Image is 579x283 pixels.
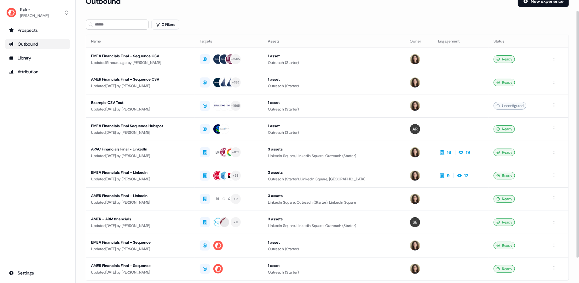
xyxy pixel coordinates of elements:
[231,103,240,109] div: + 1565
[410,217,420,227] img: Sabastian
[91,169,190,176] div: EMEA Financials Final - LinkedIn
[433,35,489,48] th: Engagement
[410,101,420,111] img: Alexandra
[410,124,420,134] img: Aleksandra
[494,79,515,86] div: Ready
[410,77,420,88] img: Alexandra
[494,218,515,226] div: Ready
[410,241,420,251] img: Alexandra
[91,123,190,129] div: EMEA Financials Final Sequence Hubspot
[232,150,239,155] div: + 103
[494,195,515,203] div: Ready
[268,176,400,182] div: Outreach (Starter), LinkedIn Square, [GEOGRAPHIC_DATA]
[9,55,67,61] div: Library
[489,35,545,48] th: Status
[9,27,67,33] div: Prospects
[91,263,190,269] div: AMER Financials Final - Sequence
[268,129,400,136] div: Outreach (Starter)
[268,123,400,129] div: 1 asset
[494,149,515,156] div: Ready
[268,146,400,152] div: 3 assets
[216,149,220,156] div: BA
[268,269,400,275] div: Outreach (Starter)
[91,223,190,229] div: Updated [DATE] by [PERSON_NAME]
[5,53,70,63] a: Go to templates
[9,41,67,47] div: Outbound
[268,199,400,206] div: LinkedIn Square, Outreach (Starter), LinkedIn Square
[268,76,400,82] div: 1 asset
[5,268,70,278] a: Go to integrations
[91,176,190,182] div: Updated [DATE] by [PERSON_NAME]
[494,102,526,110] div: Unconfigured
[5,5,70,20] button: Kpler[PERSON_NAME]
[9,69,67,75] div: Attribution
[268,246,400,252] div: Outreach (Starter)
[494,55,515,63] div: Ready
[410,171,420,181] img: Alexandra
[20,6,49,13] div: Kpler
[232,80,240,85] div: + 285
[494,172,515,179] div: Ready
[268,223,400,229] div: LinkedIn Square, LinkedIn Square, Outreach (Starter)
[91,76,190,82] div: AMER Financials Final - Sequence CSV
[465,173,469,179] div: 12
[268,59,400,66] div: Outreach (Starter)
[494,242,515,249] div: Ready
[494,265,515,273] div: Ready
[410,147,420,157] img: Alexandra
[5,39,70,49] a: Go to outbound experience
[410,264,420,274] img: Alexandra
[91,153,190,159] div: Updated [DATE] by [PERSON_NAME]
[231,56,240,62] div: + 1565
[263,35,405,48] th: Assets
[91,269,190,275] div: Updated [DATE] by [PERSON_NAME]
[91,59,190,66] div: Updated 15 hours ago by [PERSON_NAME]
[268,239,400,246] div: 1 asset
[268,53,400,59] div: 1 asset
[20,13,49,19] div: [PERSON_NAME]
[86,35,195,48] th: Name
[5,25,70,35] a: Go to prospects
[151,20,179,30] button: 0 Filters
[91,199,190,206] div: Updated [DATE] by [PERSON_NAME]
[91,146,190,152] div: APAC Financials Final - LinkedIn
[216,196,220,202] div: BE
[223,196,226,202] div: CI
[268,153,400,159] div: LinkedIn Square, LinkedIn Square, Outreach (Starter)
[234,219,238,225] div: + 11
[268,169,400,176] div: 3 assets
[9,270,67,276] div: Settings
[268,99,400,106] div: 1 asset
[195,35,263,48] th: Targets
[234,196,238,202] div: + 9
[268,263,400,269] div: 1 asset
[91,53,190,59] div: EMEA Financials Final - Sequence CSV
[91,99,190,106] div: Example CSV Test
[466,149,470,156] div: 19
[268,106,400,112] div: Outreach (Starter)
[91,216,190,222] div: AMER - ABM financials
[447,149,451,156] div: 16
[268,193,400,199] div: 3 assets
[91,83,190,89] div: Updated [DATE] by [PERSON_NAME]
[91,129,190,136] div: Updated [DATE] by [PERSON_NAME]
[268,83,400,89] div: Outreach (Starter)
[228,196,233,202] div: QU
[91,106,190,112] div: Updated [DATE] by [PERSON_NAME]
[91,246,190,252] div: Updated [DATE] by [PERSON_NAME]
[410,194,420,204] img: Alexandra
[410,54,420,64] img: Alexandra
[91,193,190,199] div: AMER Financials Final - LinkedIn
[268,216,400,222] div: 3 assets
[405,35,433,48] th: Owner
[5,67,70,77] a: Go to attribution
[91,239,190,246] div: EMEA Financials Final - Sequence
[494,125,515,133] div: Ready
[233,173,239,178] div: + 33
[447,173,450,179] div: 9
